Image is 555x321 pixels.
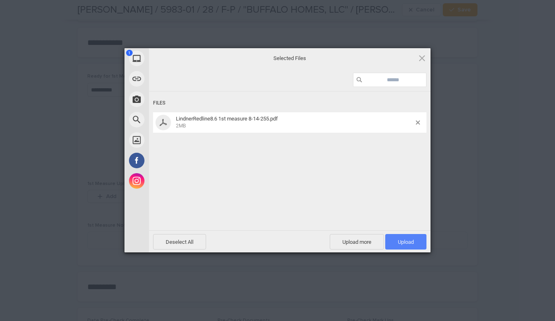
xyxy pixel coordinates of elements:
[398,239,414,245] span: Upload
[126,50,133,56] span: 1
[153,234,206,250] span: Deselect All
[124,89,222,109] div: Take Photo
[417,53,426,62] span: Click here or hit ESC to close picker
[153,96,426,111] div: Files
[124,48,222,69] div: My Device
[124,150,222,171] div: Facebook
[124,69,222,89] div: Link (URL)
[176,123,186,129] span: 2MB
[124,171,222,191] div: Instagram
[385,234,426,250] span: Upload
[208,55,371,62] span: Selected Files
[173,116,416,129] span: LindnerRedline8.6 1st measure 8-14-255.pdf
[124,109,222,130] div: Web Search
[330,234,384,250] span: Upload more
[176,116,278,122] span: LindnerRedline8.6 1st measure 8-14-255.pdf
[124,130,222,150] div: Unsplash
